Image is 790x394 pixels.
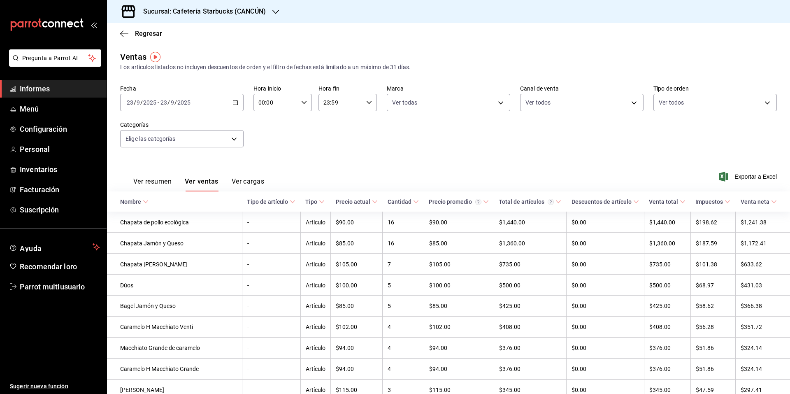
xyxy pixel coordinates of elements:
font: Impuestos [695,198,723,205]
font: $94.00 [336,366,354,373]
font: $101.38 [696,261,717,268]
font: Categorías [120,121,149,128]
font: $1,360.00 [499,240,525,247]
font: $0.00 [572,303,586,310]
font: $187.59 [696,240,717,247]
font: Precio actual [336,198,370,205]
font: Tipo [305,198,317,205]
font: $345.00 [649,387,671,394]
font: $47.59 [696,387,714,394]
span: Descuentos de artículo [572,198,639,205]
svg: El total de artículos considera cambios de precios en los artículos así como costos adicionales p... [548,199,554,205]
font: Ver todos [525,99,551,106]
font: 16 [388,219,394,226]
font: $1,440.00 [499,219,525,226]
font: $0.00 [572,366,586,373]
font: Menú [20,105,39,113]
span: Precio promedio [429,198,489,205]
font: 5 [388,282,391,289]
font: - [158,99,159,106]
font: $376.00 [499,345,520,352]
font: Regresar [135,30,162,37]
font: $100.00 [429,282,451,289]
font: Bagel Jamón y Queso [120,303,176,310]
div: pestañas de navegación [133,177,264,191]
input: -- [160,99,167,106]
font: $90.00 [336,219,354,226]
font: Elige las categorías [125,135,176,142]
font: Recomendar loro [20,262,77,271]
font: $425.00 [499,303,520,310]
font: Total de artículos [499,198,544,205]
font: Fecha [120,85,136,92]
font: $324.14 [741,345,762,352]
font: $94.00 [336,345,354,352]
font: - [247,261,249,268]
font: Artículo [306,387,325,394]
font: Ayuda [20,244,42,253]
font: $633.62 [741,261,762,268]
font: $1,241.38 [741,219,767,226]
font: $376.00 [499,366,520,373]
font: $0.00 [572,345,586,352]
font: / [134,99,136,106]
font: Sucursal: Cafetería Starbucks (CANCÚN) [143,7,266,15]
span: Tipo [305,198,325,205]
font: Pregunta a Parrot AI [22,55,78,61]
button: Regresar [120,30,162,37]
font: / [140,99,143,106]
font: Ver resumen [133,177,172,185]
font: $115.00 [336,387,357,394]
font: Facturación [20,185,59,194]
font: Cantidad [388,198,411,205]
font: $94.00 [429,366,447,373]
font: Artículo [306,240,325,247]
font: - [247,303,249,310]
font: $366.38 [741,303,762,310]
input: -- [126,99,134,106]
span: Precio actual [336,198,378,205]
font: Hora fin [318,85,339,92]
font: $376.00 [649,366,671,373]
font: Descuentos de artículo [572,198,632,205]
font: Ver todos [659,99,684,106]
button: Pregunta a Parrot AI [9,49,101,67]
font: $345.00 [499,387,520,394]
font: Tipo de artículo [247,198,288,205]
font: Ver cargas [232,177,265,185]
font: - [247,282,249,289]
font: Chapata [PERSON_NAME] [120,261,188,268]
input: ---- [143,99,157,106]
font: Venta total [649,198,678,205]
font: $90.00 [429,219,447,226]
font: 4 [388,345,391,352]
font: [PERSON_NAME] [120,387,164,394]
font: $102.00 [336,324,357,331]
font: $351.72 [741,324,762,331]
font: Sugerir nueva función [10,383,68,389]
font: $85.00 [429,240,447,247]
font: Canal de venta [520,85,559,92]
button: Marcador de información sobre herramientas [150,52,160,62]
font: $500.00 [649,282,671,289]
font: $85.00 [336,303,354,310]
font: $0.00 [572,282,586,289]
font: Tipo de orden [653,85,689,92]
font: - [247,387,249,394]
font: $198.62 [696,219,717,226]
font: Macchiato Grande de caramelo [120,345,200,352]
svg: Precio promedio = Total artículos / cantidad [475,199,481,205]
font: $1,360.00 [649,240,675,247]
font: Ventas [120,52,146,62]
font: Venta neta [741,198,769,205]
input: ---- [177,99,191,106]
font: / [167,99,170,106]
font: - [247,345,249,352]
font: Parrot multiusuario [20,282,85,291]
font: $56.28 [696,324,714,331]
font: $425.00 [649,303,671,310]
font: Suscripción [20,205,59,214]
font: $408.00 [649,324,671,331]
font: $1,440.00 [649,219,675,226]
font: Marca [387,85,404,92]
